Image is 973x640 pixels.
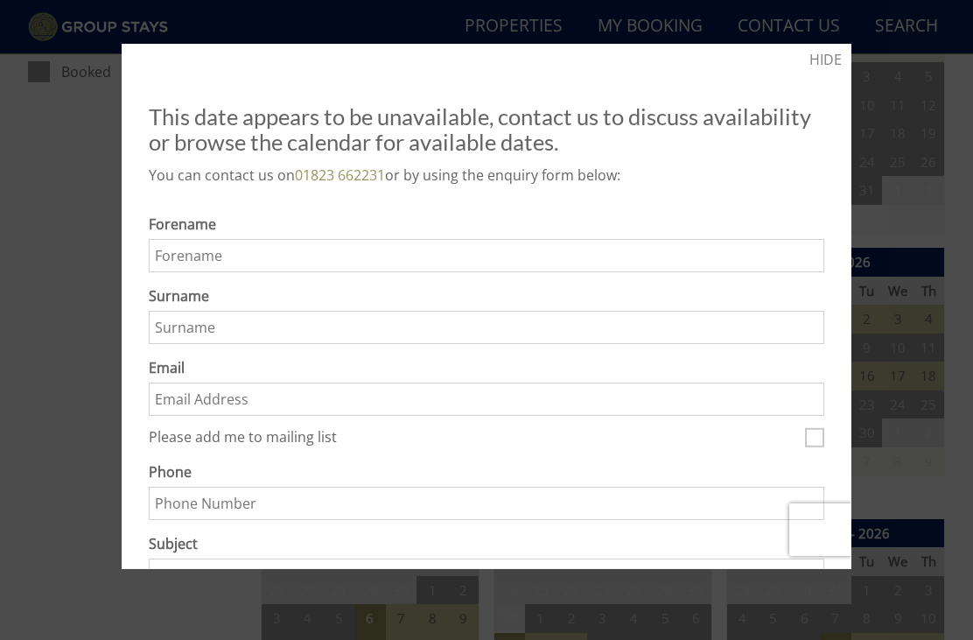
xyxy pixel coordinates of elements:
[149,165,824,186] p: You can contact us on or by using the enquiry form below:
[149,311,824,344] input: Surname
[149,239,824,272] input: Forename
[809,49,842,70] a: HIDE
[149,104,824,153] h2: This date appears to be unavailable, contact us to discuss availability or browse the calendar fo...
[149,487,824,520] input: Phone Number
[149,461,824,482] label: Phone
[149,429,798,448] label: Please add me to mailing list
[149,533,824,554] label: Subject
[149,383,824,416] input: Email Address
[149,285,824,306] label: Surname
[149,357,824,378] label: Email
[295,165,385,185] a: 01823 662231
[149,214,824,235] label: Forename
